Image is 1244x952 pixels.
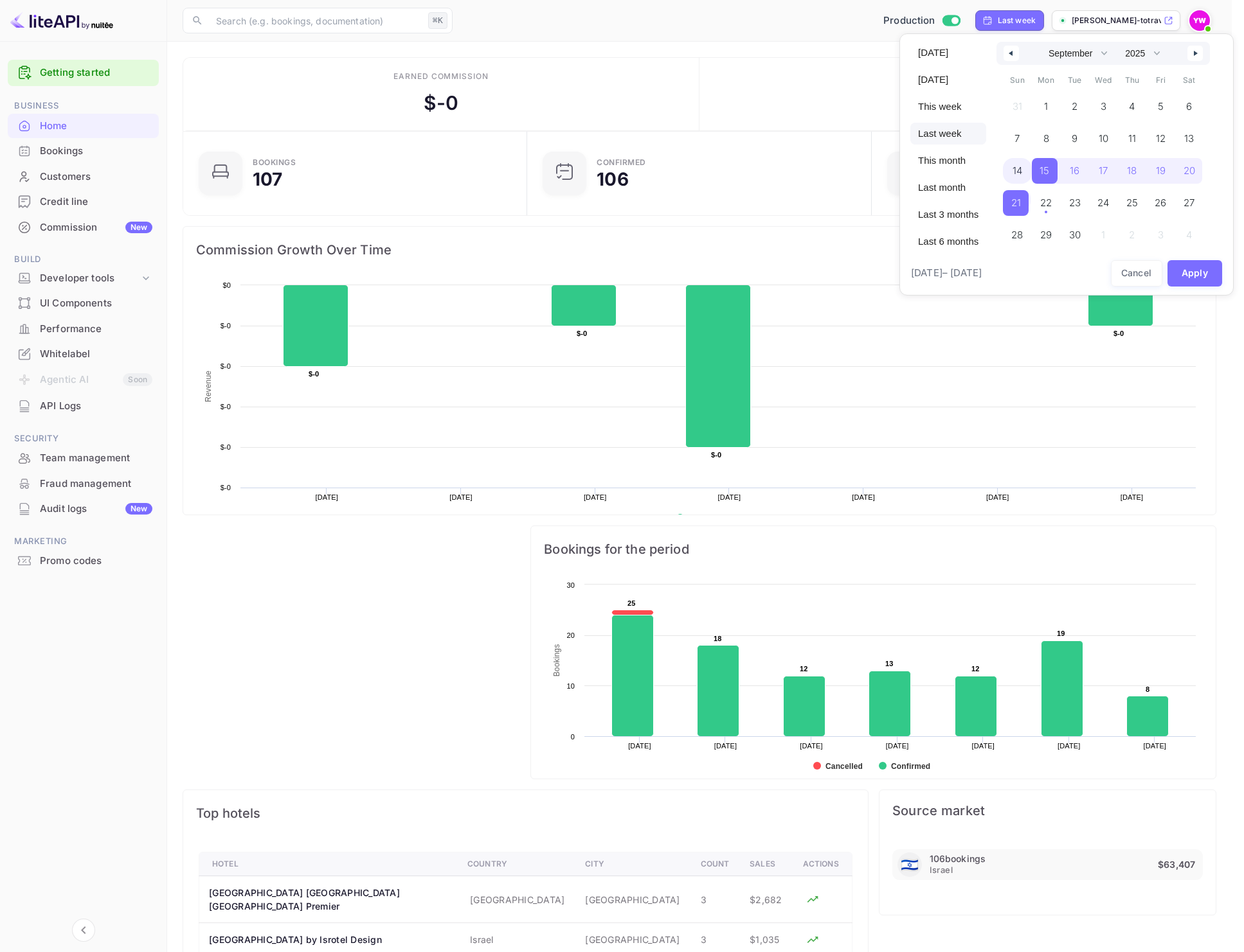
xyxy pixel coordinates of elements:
button: Last 6 months [910,231,986,252]
span: Sun [1003,70,1032,91]
button: 30 [1060,219,1089,245]
button: 14 [1003,155,1032,181]
span: 5 [1158,95,1164,118]
button: Last week [910,123,986,145]
span: 16 [1070,159,1079,182]
button: 8 [1032,123,1061,148]
button: 23 [1060,187,1089,213]
span: 29 [1040,224,1052,247]
span: 24 [1097,191,1109,215]
span: Thu [1117,70,1146,91]
button: Last 3 months [910,204,986,225]
button: This week [910,96,986,118]
span: 17 [1099,159,1108,182]
span: 3 [1101,95,1106,118]
span: 14 [1013,159,1022,182]
span: Sat [1175,70,1204,91]
span: 19 [1156,159,1166,182]
button: 5 [1146,91,1175,116]
span: 15 [1040,159,1049,182]
span: 30 [1069,224,1081,247]
button: 22 [1032,187,1061,213]
span: 20 [1184,159,1195,182]
span: Wed [1089,70,1118,91]
span: 9 [1072,127,1077,150]
button: 2 [1060,91,1089,116]
span: 25 [1126,191,1138,215]
span: [DATE] – [DATE] [911,266,982,281]
button: 19 [1146,155,1175,181]
span: 4 [1129,95,1135,118]
button: 27 [1175,187,1204,213]
button: 18 [1117,155,1146,181]
button: 10 [1089,123,1118,148]
button: 1 [1032,91,1061,116]
button: 25 [1117,187,1146,213]
span: 1 [1044,95,1048,118]
span: 18 [1127,159,1137,182]
button: 29 [1032,219,1061,245]
span: Fri [1146,70,1175,91]
button: 15 [1032,155,1061,181]
button: 21 [1003,187,1032,213]
button: 20 [1175,155,1204,181]
button: This month [910,150,986,172]
span: 13 [1184,127,1194,150]
button: 24 [1089,187,1118,213]
button: 16 [1060,155,1089,181]
span: 21 [1011,191,1021,215]
button: 11 [1117,123,1146,148]
span: 22 [1040,191,1052,215]
span: 8 [1043,127,1049,150]
button: 28 [1003,219,1032,245]
span: Mon [1032,70,1061,91]
button: Apply [1167,260,1223,286]
span: 12 [1156,127,1166,150]
span: 26 [1155,191,1166,215]
button: 13 [1175,123,1204,148]
button: Cancel [1111,260,1162,286]
button: 7 [1003,123,1032,148]
button: 17 [1089,155,1118,181]
button: 9 [1060,123,1089,148]
button: [DATE] [910,69,986,91]
span: 7 [1014,127,1020,150]
span: 28 [1011,224,1023,247]
button: [DATE] [910,42,986,64]
button: 4 [1117,91,1146,116]
span: 11 [1128,127,1136,150]
button: 12 [1146,123,1175,148]
button: 6 [1175,91,1204,116]
span: 10 [1099,127,1108,150]
span: Tue [1060,70,1089,91]
button: 3 [1089,91,1118,116]
span: 6 [1186,95,1192,118]
span: 2 [1072,95,1077,118]
span: 23 [1069,191,1081,215]
span: 27 [1184,191,1194,215]
button: 26 [1146,187,1175,213]
button: Last month [910,177,986,198]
